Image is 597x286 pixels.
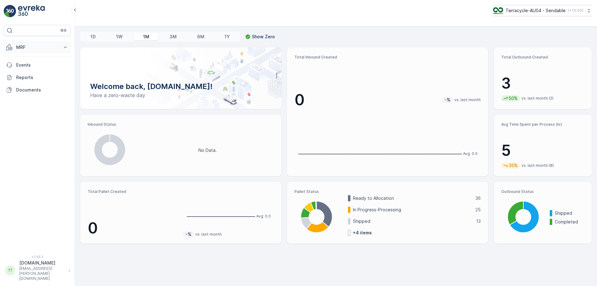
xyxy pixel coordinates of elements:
[555,210,584,216] p: Shipped
[4,84,71,96] a: Documents
[555,219,584,225] p: Completed
[90,34,96,40] p: 1D
[521,96,553,101] p: vs. last month (2)
[475,207,481,213] p: 25
[19,260,65,266] p: [DOMAIN_NAME]
[508,95,518,101] p: 50%
[169,34,177,40] p: 3M
[185,231,192,237] p: -%
[252,34,275,40] p: Show Zero
[116,34,123,40] p: 1W
[224,34,230,40] p: 1Y
[508,162,518,169] p: 35%
[16,87,68,93] p: Documents
[90,82,271,91] p: Welcome back, [DOMAIN_NAME]!
[60,28,67,33] p: ⌘B
[4,255,71,259] span: v 1.49.3
[444,97,451,103] p: -%
[501,189,584,194] p: Outbound Status
[501,141,584,160] p: 5
[16,62,68,68] p: Events
[475,195,481,201] p: 36
[501,74,584,93] p: 3
[568,8,583,13] p: ( +10:00 )
[501,122,584,127] p: Avg Time Spent per Process (hr)
[19,266,65,281] p: [EMAIL_ADDRESS][PERSON_NAME][DOMAIN_NAME]
[90,91,271,99] p: Have a zero-waste day
[5,265,15,275] div: TT
[476,218,481,224] p: 13
[294,55,481,60] p: Total Inbound Created
[493,7,503,14] img: terracycle_logo.png
[4,41,71,54] button: MRF
[493,5,592,16] button: Terracycle-AU04 - Sendable(+10:00)
[4,71,71,84] a: Reports
[353,207,471,213] p: In Progress-Processing
[294,91,305,109] p: 0
[198,147,217,153] p: No Data.
[4,5,16,17] img: logo
[353,230,372,236] p: + 4 items
[16,74,68,81] p: Reports
[197,34,204,40] p: 6M
[88,219,178,237] p: 0
[501,55,584,60] p: Total Outbound Created
[18,5,45,17] img: logo_light-DOdMpM7g.png
[353,195,471,201] p: Ready to Allocation
[454,97,481,102] p: vs. last month
[88,122,274,127] p: Inbound Status
[143,34,149,40] p: 1M
[506,7,566,14] p: Terracycle-AU04 - Sendable
[88,189,178,194] p: Total Pallet Created
[4,59,71,71] a: Events
[294,189,481,194] p: Pallet Status
[4,260,71,281] button: TT[DOMAIN_NAME][EMAIL_ADDRESS][PERSON_NAME][DOMAIN_NAME]
[353,218,472,224] p: Shipped
[521,163,554,168] p: vs. last month (8)
[195,232,222,237] p: vs. last month
[16,44,58,50] p: MRF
